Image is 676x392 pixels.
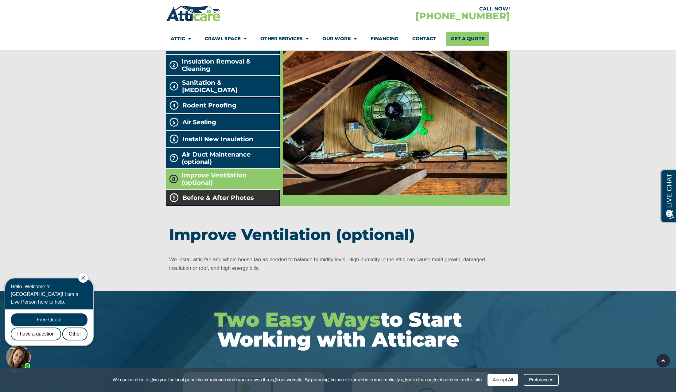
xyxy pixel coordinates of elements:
[182,172,277,186] span: Improve Ventilation (optional)
[182,135,253,143] span: Install New Insulation
[446,32,489,46] a: Get A Quote
[260,32,309,46] a: Other Services
[15,5,49,13] span: Opens a chat window
[169,309,507,349] h2: to Start Working with Atticare
[182,102,236,109] span: Rodent Proofing
[169,227,507,243] h3: Improve Ventilation (optional)
[171,32,191,46] a: Attic
[488,374,518,386] div: Accept All
[338,6,510,11] div: CALL NOW!
[182,194,254,201] span: Before & After Photos
[214,307,381,332] span: Two Easy Ways
[412,32,436,46] a: Contact
[3,272,101,374] iframe: Chat Invitation
[524,374,559,386] div: Preferences
[182,151,277,165] h2: Air Duct Maintenance (optional)
[322,32,357,46] a: Our Work
[182,79,277,94] span: Sanitation & [MEDICAL_DATA]
[171,32,505,46] nav: Menu
[182,58,277,72] span: Insulation Removal & Cleaning
[113,376,483,384] span: We use cookies to give you the best possible experience while you browse through our website. By ...
[371,32,398,46] a: Financing
[205,32,247,46] a: Crawl Space
[169,255,507,273] p: We install attic fan and whole house fan as needed to balance humidity level. High humidity in th...
[182,118,216,126] h2: Air Sealing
